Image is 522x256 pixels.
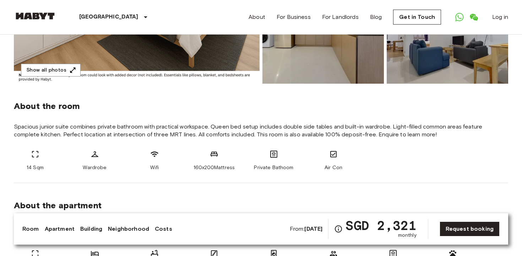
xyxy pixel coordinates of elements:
span: 160x200Mattress [194,164,235,171]
svg: Check cost overview for full price breakdown. Please note that discounts apply to new joiners onl... [334,225,343,233]
button: Show all photos [21,64,81,77]
a: Apartment [45,225,75,233]
a: Open WeChat [467,10,481,24]
span: 14 Sqm [27,164,44,171]
a: For Landlords [322,13,359,21]
a: Get in Touch [393,10,441,25]
a: Building [80,225,102,233]
a: Blog [370,13,382,21]
span: monthly [398,232,417,239]
a: Room [22,225,39,233]
a: Neighborhood [108,225,149,233]
a: Open WhatsApp [452,10,467,24]
span: From: [290,225,323,233]
a: For Business [277,13,311,21]
p: [GEOGRAPHIC_DATA] [79,13,138,21]
span: Wardrobe [83,164,107,171]
span: Air Con [325,164,342,171]
span: SGD 2,321 [346,219,416,232]
img: Habyt [14,12,56,20]
span: About the apartment [14,200,102,211]
b: [DATE] [304,225,322,232]
span: Wifi [150,164,159,171]
a: Log in [492,13,508,21]
span: About the room [14,101,508,111]
a: About [249,13,265,21]
span: Private Bathoom [254,164,293,171]
span: Spacious junior suite combines private bathroom with practical workspace. Queen bed setup include... [14,123,508,139]
a: Costs [155,225,172,233]
a: Request booking [440,221,500,236]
